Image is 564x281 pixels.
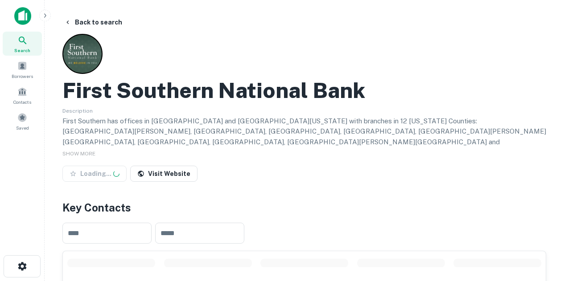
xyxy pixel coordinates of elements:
span: Borrowers [12,73,33,80]
span: SHOW MORE [62,151,95,157]
a: Contacts [3,83,42,107]
span: Contacts [13,98,31,106]
a: Borrowers [3,57,42,81]
img: capitalize-icon.png [14,7,31,25]
h4: Key Contacts [62,200,546,216]
span: Description [62,108,93,114]
a: Visit Website [130,166,198,182]
span: Saved [16,124,29,131]
span: Search [14,47,30,54]
button: Back to search [61,14,126,30]
a: Saved [3,109,42,133]
iframe: Chat Widget [519,210,564,252]
h2: First Southern National Bank [62,77,365,103]
a: Search [3,32,42,56]
p: First Southern has offices in [GEOGRAPHIC_DATA] and [GEOGRAPHIC_DATA][US_STATE] with branches in ... [62,116,546,168]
